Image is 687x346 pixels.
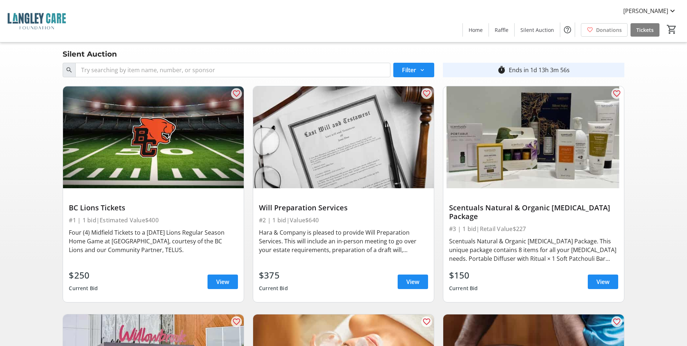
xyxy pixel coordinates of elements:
[208,275,238,289] a: View
[75,63,390,77] input: Try searching by item name, number, or sponsor
[515,23,560,37] a: Silent Auction
[596,277,609,286] span: View
[449,269,478,282] div: $150
[259,269,288,282] div: $375
[69,215,238,225] div: #1 | 1 bid | Estimated Value $400
[449,203,618,221] div: Scentuals Natural & Organic [MEDICAL_DATA] Package
[612,317,621,326] mat-icon: favorite_outline
[69,203,238,212] div: BC Lions Tickets
[581,23,628,37] a: Donations
[259,228,428,254] div: Hara & Company is pleased to provide Will Preparation Services. This will include an in-person me...
[596,26,622,34] span: Donations
[489,23,514,37] a: Raffle
[449,237,618,263] div: Scentuals Natural & Organic [MEDICAL_DATA] Package. This unique package contains 8 items for all ...
[398,275,428,289] a: View
[588,275,618,289] a: View
[232,89,241,98] mat-icon: favorite_outline
[69,228,238,254] div: Four (4) Midfield Tickets to a [DATE] Lions Regular Season Home Game at [GEOGRAPHIC_DATA], courte...
[520,26,554,34] span: Silent Auction
[636,26,654,34] span: Tickets
[216,277,229,286] span: View
[393,63,434,77] button: Filter
[4,3,69,39] img: Langley Care Foundation 's Logo
[406,277,419,286] span: View
[631,23,659,37] a: Tickets
[449,282,478,295] div: Current Bid
[253,86,434,188] img: Will Preparation Services
[58,48,121,60] div: Silent Auction
[469,26,483,34] span: Home
[402,66,416,74] span: Filter
[259,203,428,212] div: Will Preparation Services
[232,317,241,326] mat-icon: favorite_outline
[259,282,288,295] div: Current Bid
[665,23,678,36] button: Cart
[463,23,489,37] a: Home
[495,26,508,34] span: Raffle
[63,86,244,188] img: BC Lions Tickets
[617,5,683,17] button: [PERSON_NAME]
[623,7,668,15] span: [PERSON_NAME]
[612,89,621,98] mat-icon: favorite_outline
[560,22,575,37] button: Help
[259,215,428,225] div: #2 | 1 bid | Value $640
[449,224,618,234] div: #3 | 1 bid | Retail Value $227
[422,317,431,326] mat-icon: favorite_outline
[443,86,624,188] img: Scentuals Natural & Organic Skin Care Package
[422,89,431,98] mat-icon: favorite_outline
[497,66,506,74] mat-icon: timer_outline
[509,66,570,74] div: Ends in 1d 13h 3m 56s
[69,269,98,282] div: $250
[69,282,98,295] div: Current Bid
